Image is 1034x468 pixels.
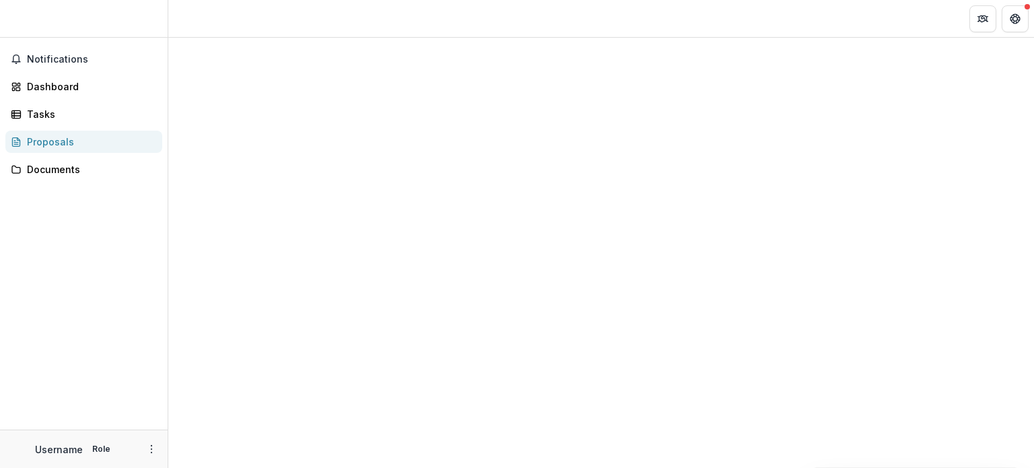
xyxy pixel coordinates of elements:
[1002,5,1029,32] button: Get Help
[88,443,114,455] p: Role
[35,442,83,457] p: Username
[5,48,162,70] button: Notifications
[143,441,160,457] button: More
[27,54,157,65] span: Notifications
[27,107,151,121] div: Tasks
[27,135,151,149] div: Proposals
[969,5,996,32] button: Partners
[5,75,162,98] a: Dashboard
[5,131,162,153] a: Proposals
[5,103,162,125] a: Tasks
[5,158,162,180] a: Documents
[27,79,151,94] div: Dashboard
[27,162,151,176] div: Documents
